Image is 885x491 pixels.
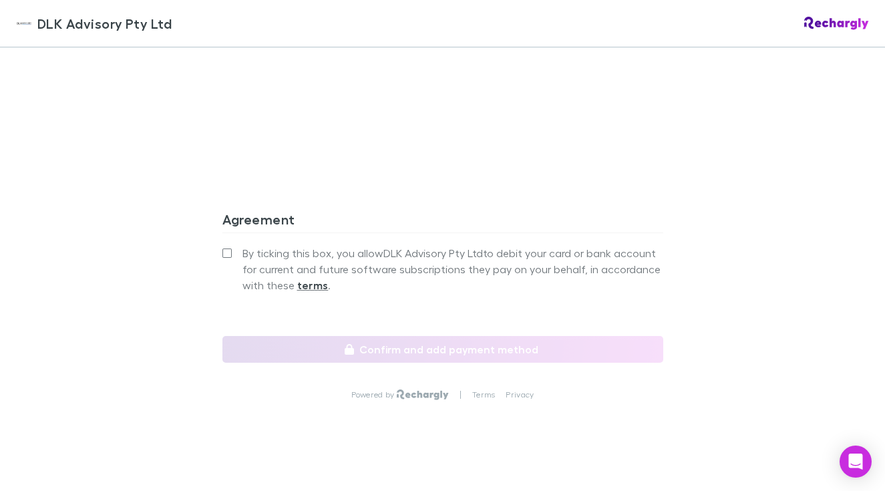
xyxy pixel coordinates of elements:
[351,389,397,400] p: Powered by
[16,15,32,31] img: DLK Advisory Pty Ltd's Logo
[297,279,329,292] strong: terms
[242,245,663,293] span: By ticking this box, you allow DLK Advisory Pty Ltd to debit your card or bank account for curren...
[222,336,663,363] button: Confirm and add payment method
[506,389,534,400] a: Privacy
[37,13,172,33] span: DLK Advisory Pty Ltd
[472,389,495,400] a: Terms
[222,211,663,232] h3: Agreement
[840,446,872,478] div: Open Intercom Messenger
[397,389,448,400] img: Rechargly Logo
[460,389,462,400] p: |
[804,17,869,30] img: Rechargly Logo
